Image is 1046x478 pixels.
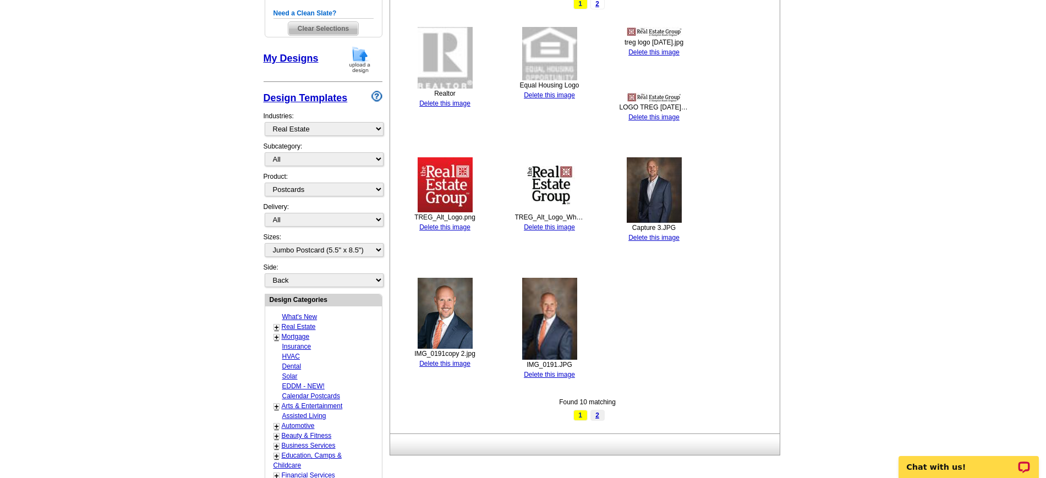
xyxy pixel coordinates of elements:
div: IMG_0191.JPG [515,360,584,370]
div: Industries: [264,106,382,141]
div: Side: [264,262,382,288]
a: Automotive [282,422,315,430]
div: LOGO TREG [DATE].jpg [620,102,689,112]
a: Delete this image [524,371,575,378]
div: Sizes: [264,232,382,262]
span: 1 [573,410,588,421]
div: Equal Housing Logo [515,80,584,90]
a: Education, Camps & Childcare [273,452,342,469]
a: Delete this image [628,113,680,121]
a: EDDM - NEW! [282,382,325,390]
a: Beauty & Fitness [282,432,332,439]
div: IMG_0191copy 2.jpg [410,349,480,359]
a: Insurance [282,343,311,350]
a: Delete this image [628,48,680,56]
a: Delete this image [524,223,575,231]
img: design-wizard-help-icon.png [371,91,382,102]
div: Delivery: [264,202,382,232]
a: + [275,432,279,441]
a: Delete this image [419,100,470,107]
a: Arts & Entertainment [282,402,343,410]
div: Capture 3.JPG [620,223,689,233]
a: + [275,323,279,332]
a: Business Services [282,442,336,449]
img: th_realtor_KO.jpg [418,27,473,89]
a: Calendar Postcards [282,392,340,400]
img: thumb-67f544ee8d4c6.jpg [522,157,577,212]
a: Design Templates [264,92,348,103]
img: thumb-67f5433db6b57.jpg [627,157,682,223]
div: TREG_Alt_Logo.png [410,212,480,222]
div: Found 10 matching [393,397,782,407]
img: thumb-67f548ac065f1.jpg [627,92,682,102]
div: treg logo [DATE].jpg [620,37,689,47]
a: + [275,333,279,342]
img: thumb-67f530e1e8daf.jpg [522,278,577,360]
a: Solar [282,372,298,380]
div: Design Categories [265,294,382,305]
a: Mortgage [282,333,310,340]
div: TREG_Alt_Logo_White_Background.png [515,212,584,222]
h5: Need a Clean Slate? [273,8,374,19]
span: Clear Selections [288,22,358,35]
img: thumb-67f55409e9b61.jpg [627,27,682,37]
a: 2 [590,410,605,421]
a: Delete this image [628,234,680,241]
a: Delete this image [419,360,470,367]
img: thumb-67f547f4e3d6f.jpg [418,157,473,212]
img: th_EqualHousingLogo_KO.jpg [522,27,577,80]
a: Real Estate [282,323,316,331]
a: My Designs [264,53,319,64]
img: thumb-67f53efb8242b.jpg [418,278,473,349]
a: What's New [282,313,317,321]
iframe: LiveChat chat widget [891,443,1046,478]
a: Assisted Living [282,412,326,420]
div: Product: [264,172,382,202]
a: Delete this image [524,91,575,99]
div: Realtor [410,89,480,98]
a: + [275,452,279,460]
a: + [275,422,279,431]
a: + [275,402,279,411]
a: + [275,442,279,450]
div: Subcategory: [264,141,382,172]
a: HVAC [282,353,300,360]
a: Delete this image [419,223,470,231]
img: upload-design [346,46,374,74]
a: Dental [282,362,302,370]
